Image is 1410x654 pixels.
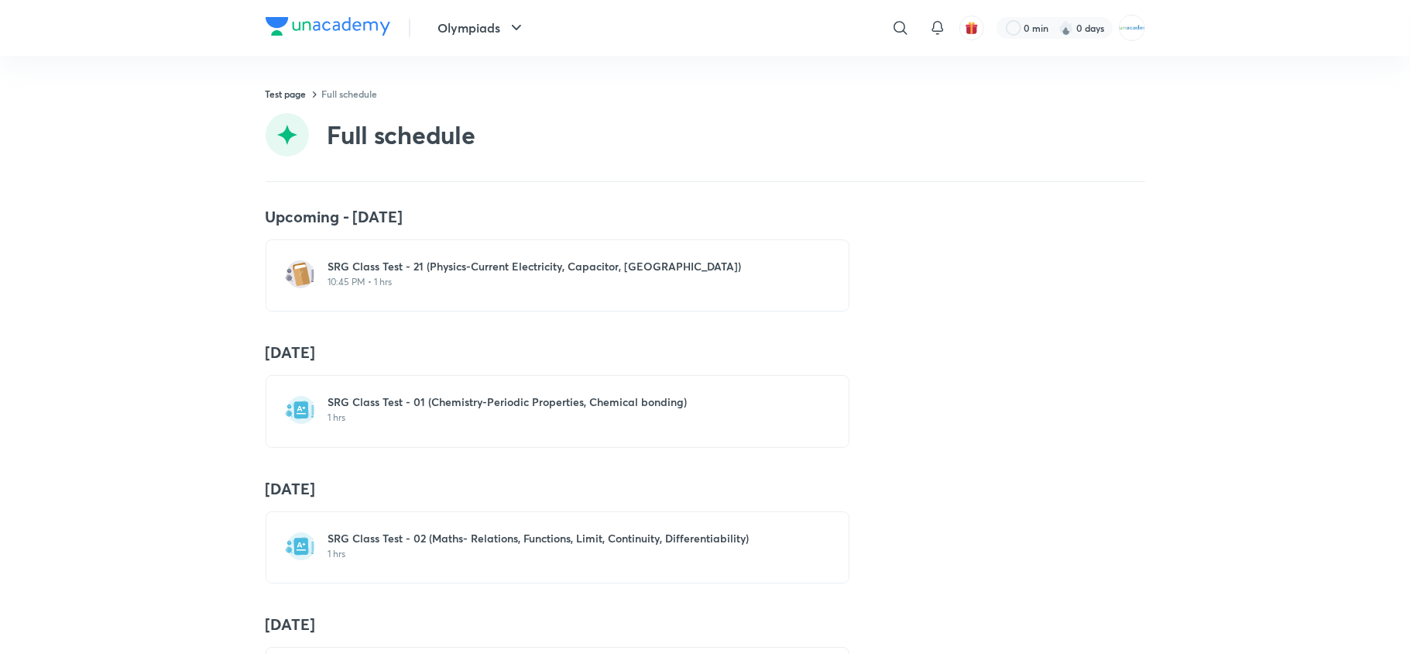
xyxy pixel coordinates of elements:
[328,119,475,150] h2: Full schedule
[266,17,390,36] img: Company Logo
[266,614,1145,635] h4: [DATE]
[1058,20,1074,36] img: streak
[1119,15,1145,41] img: MOHAMMED SHOAIB
[322,88,378,100] a: Full schedule
[266,88,307,100] a: Test page
[266,17,390,40] a: Company Logo
[328,548,805,560] p: 1 hrs
[959,15,984,40] button: avatar
[266,207,1145,227] h4: Upcoming - [DATE]
[328,531,805,546] h6: SRG Class Test - 02 (Maths- Relations, Functions, Limit, Continuity, Differentiability)
[328,411,805,424] p: 1 hrs
[965,21,979,35] img: avatar
[285,531,316,562] img: test
[266,479,1145,499] h4: [DATE]
[328,394,805,410] h6: SRG Class Test - 01 (Chemistry-Periodic Properties, Chemical bonding)
[285,394,316,425] img: test
[285,259,316,290] img: test
[328,259,805,274] h6: SRG Class Test - 21 (Physics-Current Electricity, Capacitor, [GEOGRAPHIC_DATA])
[429,12,535,43] button: Olympiads
[328,276,805,288] p: 10:45 PM • 1 hrs
[266,342,1145,363] h4: [DATE]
